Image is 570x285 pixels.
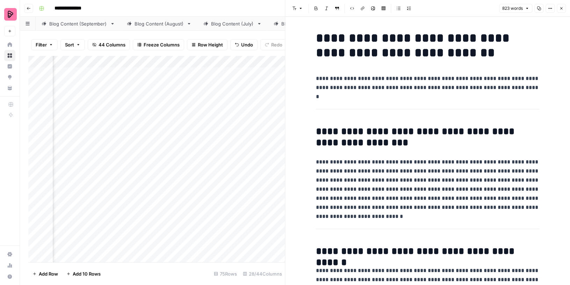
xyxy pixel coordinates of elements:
span: Freeze Columns [144,41,180,48]
span: Filter [36,41,47,48]
a: Your Data [4,82,15,94]
button: Sort [60,39,85,50]
button: Redo [260,39,287,50]
div: Blog Content (August) [135,20,184,27]
span: Add Row [39,270,58,277]
a: Settings [4,249,15,260]
div: 28/44 Columns [240,268,285,279]
span: Redo [271,41,282,48]
img: Preply Logo [4,8,17,21]
button: Help + Support [4,271,15,282]
a: Browse [4,50,15,61]
button: 823 words [499,4,532,13]
button: Row Height [187,39,228,50]
span: Sort [65,41,74,48]
span: Row Height [198,41,223,48]
button: Add Row [28,268,62,279]
div: Blog Content (July) [211,20,254,27]
span: 44 Columns [99,41,125,48]
button: Undo [230,39,258,50]
div: 75 Rows [211,268,240,279]
a: Home [4,39,15,50]
div: Blog Content (September) [49,20,107,27]
a: Blog Content (July) [197,17,268,31]
a: Opportunities [4,72,15,83]
a: Blog Content (August) [121,17,197,31]
span: Add 10 Rows [73,270,101,277]
span: Undo [241,41,253,48]
button: Filter [31,39,58,50]
button: Freeze Columns [133,39,184,50]
a: Blog Content (September) [36,17,121,31]
button: Add 10 Rows [62,268,105,279]
a: Usage [4,260,15,271]
a: Blog Content (April) [268,17,338,31]
span: 823 words [502,5,523,12]
button: 44 Columns [88,39,130,50]
button: Workspace: Preply [4,6,15,23]
a: Insights [4,61,15,72]
div: Blog Content (April) [281,20,325,27]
